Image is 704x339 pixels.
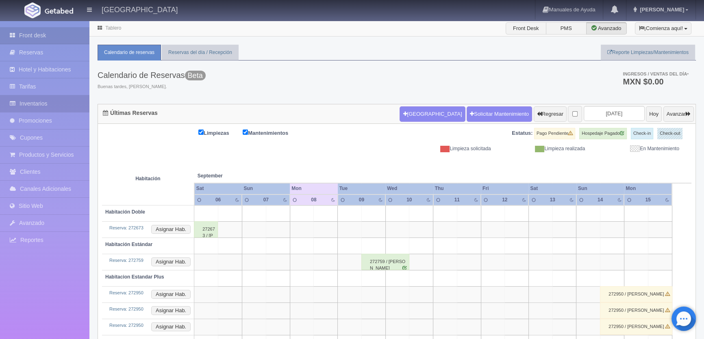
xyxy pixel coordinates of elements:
label: Front Desk [506,22,546,35]
button: Hoy [646,106,662,122]
button: ¡Comienza aquí! [635,22,691,35]
label: PMS [546,22,587,35]
button: Regresar [534,106,567,122]
a: Tablero [105,25,121,31]
img: Getabed [24,2,41,18]
span: Ingresos / Ventas del día [623,71,689,76]
div: 12 [498,196,512,203]
input: Mantenimientos [243,130,248,135]
button: Asignar Hab. [151,290,191,299]
th: Tue [338,183,385,194]
div: 11 [450,196,464,203]
a: Reserva: 272950 [109,323,143,328]
a: Reserva: 272759 [109,258,143,263]
th: Sun [576,183,624,194]
div: 08 [306,196,321,203]
div: 10 [402,196,417,203]
label: Pago Pendiente [534,128,575,139]
a: Reserva: 272673 [109,225,143,230]
th: Mon [290,183,337,194]
th: Fri [481,183,528,194]
div: 272673 / [PERSON_NAME] [194,221,218,238]
div: Limpieza solicitada [403,145,497,152]
span: Beta [185,71,206,80]
label: Estatus: [512,130,532,137]
span: [PERSON_NAME] [638,6,684,13]
th: Sat [194,183,242,194]
a: Reservas del día / Recepción [162,45,239,60]
div: 272759 / [PERSON_NAME] [361,254,409,270]
label: Check-out [657,128,682,139]
button: Asignar Hab. [151,322,191,331]
label: Avanzado [586,22,627,35]
div: 14 [593,196,608,203]
div: 06 [211,196,226,203]
div: 272950 / [PERSON_NAME] [600,302,672,319]
div: 272950 / [PERSON_NAME] [600,286,672,302]
h3: MXN $0.00 [623,78,689,86]
button: Asignar Hab. [151,306,191,315]
span: Buenas tardes, [PERSON_NAME]. [98,84,206,90]
label: Check-in [631,128,653,139]
button: Asignar Hab. [151,225,191,234]
b: Habitación Estándar [105,242,152,247]
th: Sat [528,183,576,194]
th: Mon [624,183,672,194]
h3: Calendario de Reservas [98,71,206,80]
h4: Últimas Reservas [103,110,158,116]
a: Reserva: 272950 [109,290,143,295]
div: En Mantenimiento [591,145,685,152]
th: Thu [433,183,481,194]
a: Reporte Limpiezas/Mantenimientos [601,45,695,60]
div: 13 [545,196,560,203]
label: Mantenimientos [243,128,300,137]
a: Calendario de reservas [98,45,161,60]
h4: [GEOGRAPHIC_DATA] [102,4,178,14]
button: Avanzar [663,106,694,122]
span: September [198,173,287,179]
input: Limpiezas [198,130,204,135]
label: Hospedaje Pagado [579,128,627,139]
div: 07 [259,196,273,203]
th: Sun [242,183,290,194]
div: Limpieza realizada [497,145,591,152]
th: Wed [385,183,433,194]
a: Solicitar Mantenimiento [467,106,532,122]
button: Asignar Hab. [151,257,191,266]
button: [GEOGRAPHIC_DATA] [400,106,465,122]
b: Habitación Doble [105,209,145,215]
label: Limpiezas [198,128,241,137]
div: 09 [354,196,369,203]
div: 272950 / [PERSON_NAME] [600,319,672,335]
b: Habitacion Estandar Plus [105,274,164,280]
img: Getabed [45,8,73,14]
div: 15 [641,196,655,203]
a: Reserva: 272950 [109,307,143,311]
strong: Habitación [135,176,160,181]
